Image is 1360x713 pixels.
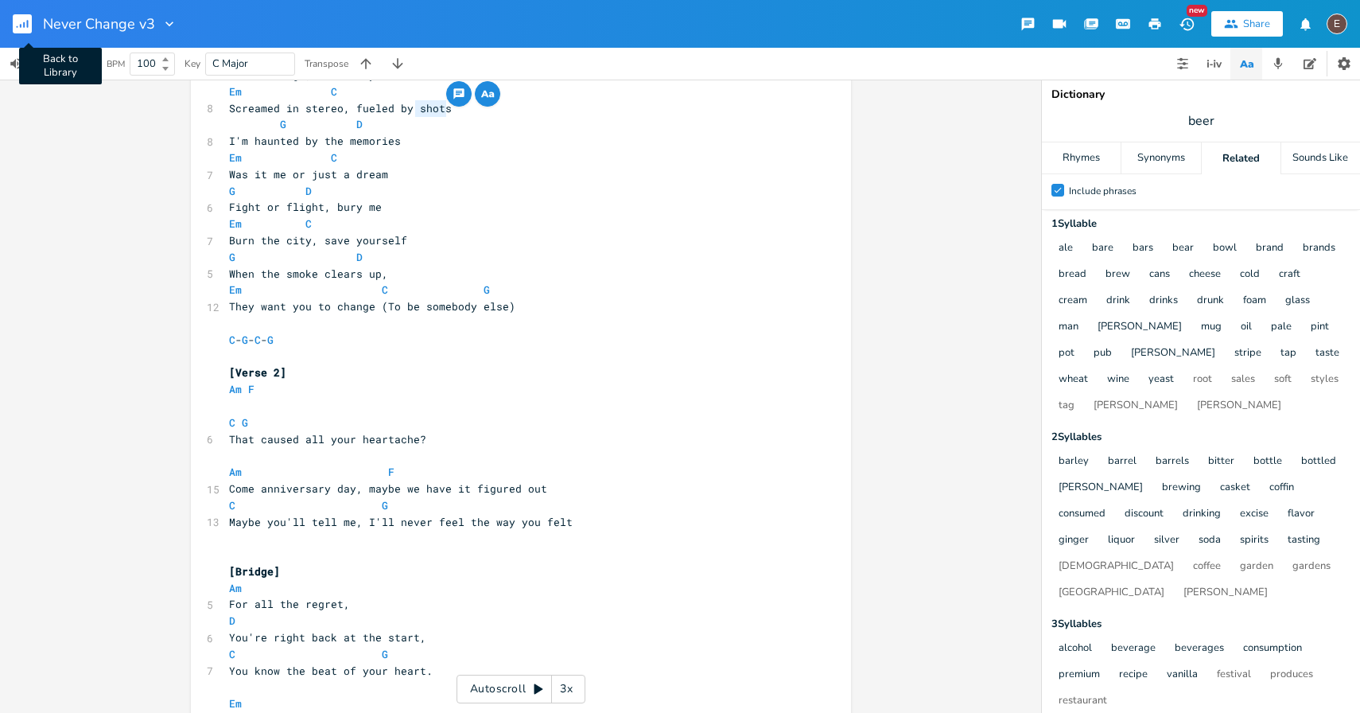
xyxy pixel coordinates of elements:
[1211,11,1283,37] button: Share
[229,167,388,181] span: Was it me or just a dream
[457,675,585,703] div: Autoscroll
[1311,321,1329,334] button: pint
[229,564,280,579] span: [Bridge]
[212,56,248,71] span: C Major
[1217,668,1251,682] button: festival
[1105,268,1130,282] button: brew
[1059,642,1092,656] button: alcohol
[229,465,242,479] span: Am
[1303,242,1335,255] button: brands
[1279,268,1300,282] button: craft
[1243,17,1270,31] div: Share
[1059,294,1087,308] button: cream
[1059,508,1105,521] button: consumed
[1234,347,1261,360] button: stripe
[1213,242,1237,255] button: bowl
[1201,321,1222,334] button: mug
[1240,268,1260,282] button: cold
[388,465,394,479] span: F
[229,150,242,165] span: Em
[229,696,242,711] span: Em
[1059,399,1074,413] button: tag
[1240,560,1273,574] button: garden
[1106,294,1130,308] button: drink
[229,432,426,446] span: That caused all your heartache?
[331,84,337,99] span: C
[1208,455,1234,469] button: bitter
[1125,508,1164,521] button: discount
[229,365,286,380] span: [Verse 2]
[552,675,581,703] div: 3x
[1107,373,1129,387] button: wine
[229,630,426,645] span: You're right back at the start,
[242,333,248,347] span: G
[229,200,382,214] span: Fight or flight, bury me
[248,382,255,396] span: F
[1240,508,1269,521] button: excise
[1189,268,1221,282] button: cheese
[305,59,348,68] div: Transpose
[1149,268,1170,282] button: cans
[382,647,388,661] span: G
[1051,219,1350,229] div: 1 Syllable
[1059,695,1107,708] button: restaurant
[1051,432,1350,442] div: 2 Syllable s
[1171,10,1203,38] button: New
[1059,586,1164,600] button: [GEOGRAPHIC_DATA]
[1188,112,1214,131] span: beer
[1156,455,1189,469] button: barrels
[1149,294,1178,308] button: drinks
[1202,142,1280,174] div: Related
[13,5,45,43] button: Back to Library
[484,282,490,297] span: G
[1256,242,1284,255] button: brand
[1051,89,1350,100] div: Dictionary
[1059,373,1088,387] button: wheat
[382,282,388,297] span: C
[305,184,312,198] span: D
[1240,534,1269,547] button: spirits
[1059,268,1086,282] button: bread
[1111,642,1156,656] button: beverage
[1059,347,1074,360] button: pot
[1292,560,1331,574] button: gardens
[356,117,363,131] span: D
[1231,373,1255,387] button: sales
[1051,619,1350,629] div: 3 Syllable s
[1288,534,1320,547] button: tasting
[1154,534,1179,547] button: silver
[280,117,286,131] span: G
[229,216,242,231] span: Em
[1327,6,1347,42] button: E
[1274,373,1292,387] button: soft
[1059,481,1143,495] button: [PERSON_NAME]
[229,333,280,347] span: - - -
[1121,142,1200,174] div: Synonyms
[1220,481,1250,495] button: casket
[356,250,363,264] span: D
[1281,142,1360,174] div: Sounds Like
[185,59,200,68] div: Key
[1315,347,1339,360] button: taste
[1042,142,1121,174] div: Rhymes
[242,415,248,430] span: G
[229,481,547,496] span: Come anniversary day, maybe we have it figured out
[229,498,235,512] span: C
[1059,242,1073,255] button: ale
[1193,373,1212,387] button: root
[1288,508,1315,521] button: flavor
[1183,508,1221,521] button: drinking
[1167,668,1198,682] button: vanilla
[1327,14,1347,34] div: edward
[229,267,388,281] span: When the smoke clears up,
[1175,642,1224,656] button: beverages
[1269,481,1294,495] button: coffin
[1197,294,1224,308] button: drunk
[1092,242,1113,255] button: bare
[1059,668,1100,682] button: premium
[229,664,433,678] span: You know the beat of your heart.
[229,515,573,529] span: Maybe you'll tell me, I'll never feel the way you felt
[229,101,452,115] span: Screamed in stereo, fueled by shots
[382,498,388,512] span: G
[1133,242,1153,255] button: bars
